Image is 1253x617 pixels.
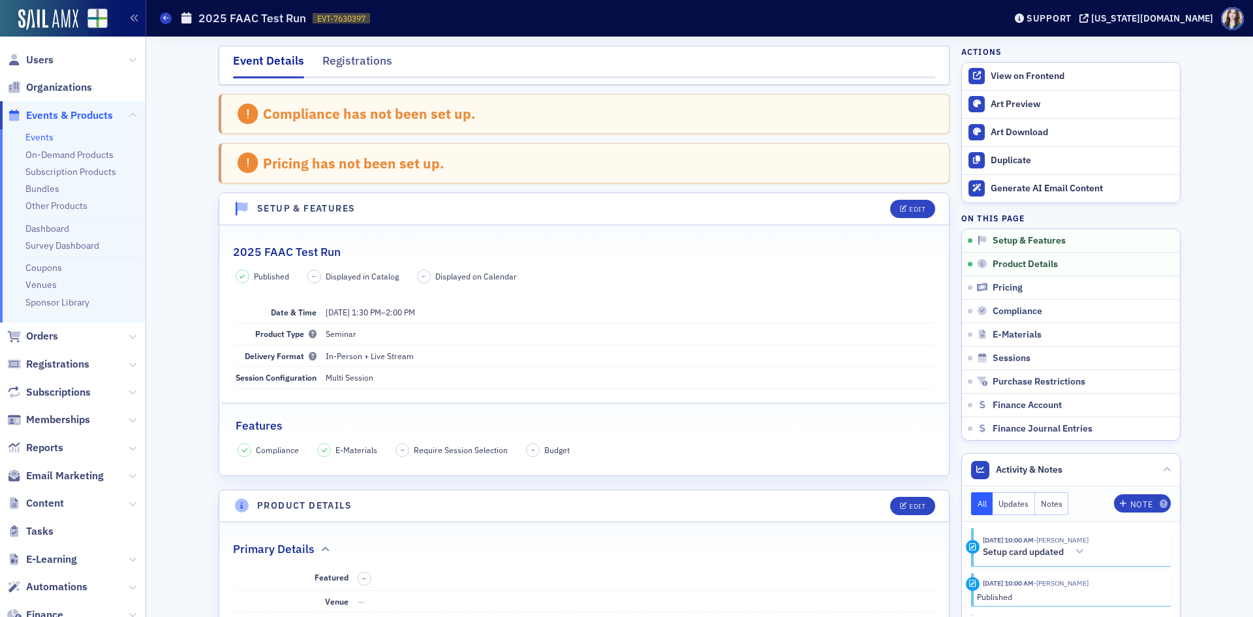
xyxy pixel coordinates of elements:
[983,546,1064,558] h5: Setup card updated
[966,577,980,591] div: Activity
[1079,14,1218,23] button: [US_STATE][DOMAIN_NAME]
[255,328,317,339] span: Product Type
[993,492,1035,515] button: Updates
[1091,12,1213,24] div: [US_STATE][DOMAIN_NAME]
[236,372,317,383] span: Session Configuration
[25,279,57,291] a: Venues
[993,400,1062,411] span: Finance Account
[1221,7,1244,30] span: Profile
[26,357,89,372] span: Registrations
[25,240,99,251] a: Survey Dashboard
[991,183,1173,195] div: Generate AI Email Content
[983,545,1089,559] button: Setup card updated
[26,524,54,539] span: Tasks
[317,13,365,24] span: EVT-7630397
[322,52,392,76] div: Registrations
[358,596,364,607] span: —
[1034,578,1089,588] span: Sarah Lowery
[909,206,925,213] div: Edit
[26,53,54,67] span: Users
[993,376,1085,388] span: Purchase Restrictions
[236,417,283,434] h2: Features
[25,296,89,308] a: Sponsor Library
[386,307,415,317] time: 2:00 PM
[263,105,476,122] div: Compliance has not been set up.
[25,166,116,178] a: Subscription Products
[87,8,108,29] img: SailAMX
[1034,535,1089,545] span: Sarah Lowery
[326,307,415,317] span: –
[7,496,64,511] a: Content
[971,492,993,515] button: All
[1027,12,1072,24] div: Support
[909,503,925,510] div: Edit
[362,574,366,583] span: –
[326,270,399,282] span: Displayed in Catalog
[7,357,89,372] a: Registrations
[7,469,104,483] a: Email Marketing
[326,328,356,339] span: Seminar
[961,212,1181,224] h4: On this page
[991,99,1173,110] div: Art Preview
[352,307,381,317] time: 1:30 PM
[1035,492,1069,515] button: Notes
[991,71,1173,82] div: View on Frontend
[993,235,1066,247] span: Setup & Features
[993,306,1042,317] span: Compliance
[993,423,1092,435] span: Finance Journal Entries
[993,282,1023,294] span: Pricing
[335,444,377,456] span: E-Materials
[890,497,935,515] button: Edit
[7,329,58,343] a: Orders
[983,535,1034,545] time: 9/19/2025 10:00 AM
[25,200,87,212] a: Other Products
[7,413,90,427] a: Memberships
[962,118,1180,146] a: Art Download
[233,541,315,558] h2: Primary Details
[18,9,78,30] img: SailAMX
[25,262,62,274] a: Coupons
[326,307,350,317] span: [DATE]
[1130,501,1152,508] div: Note
[271,307,317,317] span: Date & Time
[962,174,1180,202] button: Generate AI Email Content
[7,108,113,123] a: Events & Products
[991,155,1173,166] div: Duplicate
[977,591,1162,603] div: Published
[233,244,341,261] h2: 2025 FAAC Test Run
[26,385,91,400] span: Subscriptions
[7,552,77,567] a: E-Learning
[1114,494,1171,513] button: Note
[983,578,1034,588] time: 9/19/2025 10:00 AM
[198,10,306,26] h1: 2025 FAAC Test Run
[962,146,1180,174] button: Duplicate
[26,580,87,594] span: Automations
[257,499,352,513] h4: Product Details
[25,131,54,143] a: Events
[26,108,113,123] span: Events & Products
[993,353,1030,364] span: Sessions
[26,552,77,567] span: E-Learning
[435,270,517,282] span: Displayed on Calendar
[325,596,348,607] span: Venue
[326,372,373,383] span: Multi Session
[315,572,348,582] span: Featured
[966,540,980,554] div: Activity
[233,52,304,78] div: Event Details
[996,463,1062,477] span: Activity & Notes
[26,441,63,455] span: Reports
[544,444,570,456] span: Budget
[7,53,54,67] a: Users
[26,469,104,483] span: Email Marketing
[26,329,58,343] span: Orders
[25,223,69,234] a: Dashboard
[961,46,1002,57] h4: Actions
[991,127,1173,138] div: Art Download
[26,80,92,95] span: Organizations
[890,200,935,218] button: Edit
[326,351,414,361] span: In-Person + Live Stream
[25,183,59,195] a: Bundles
[257,202,355,215] h4: Setup & Features
[25,149,114,161] a: On-Demand Products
